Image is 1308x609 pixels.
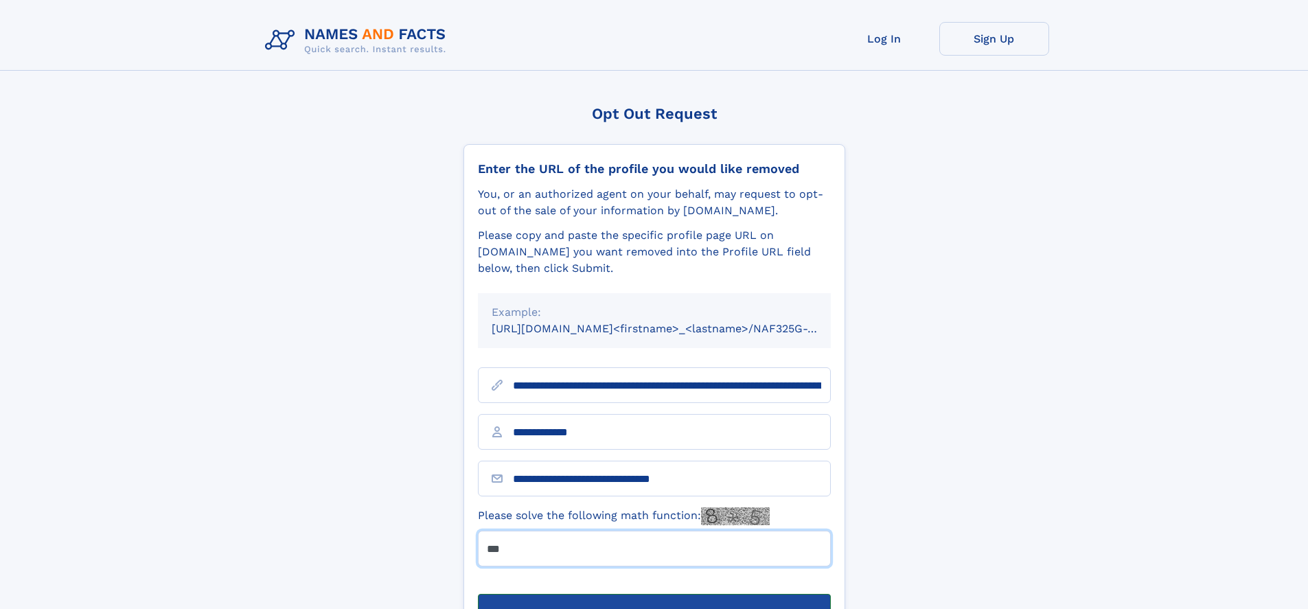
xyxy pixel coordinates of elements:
[260,22,457,59] img: Logo Names and Facts
[478,227,831,277] div: Please copy and paste the specific profile page URL on [DOMAIN_NAME] you want removed into the Pr...
[478,507,770,525] label: Please solve the following math function:
[463,105,845,122] div: Opt Out Request
[478,161,831,176] div: Enter the URL of the profile you would like removed
[478,186,831,219] div: You, or an authorized agent on your behalf, may request to opt-out of the sale of your informatio...
[829,22,939,56] a: Log In
[492,304,817,321] div: Example:
[939,22,1049,56] a: Sign Up
[492,322,857,335] small: [URL][DOMAIN_NAME]<firstname>_<lastname>/NAF325G-xxxxxxxx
